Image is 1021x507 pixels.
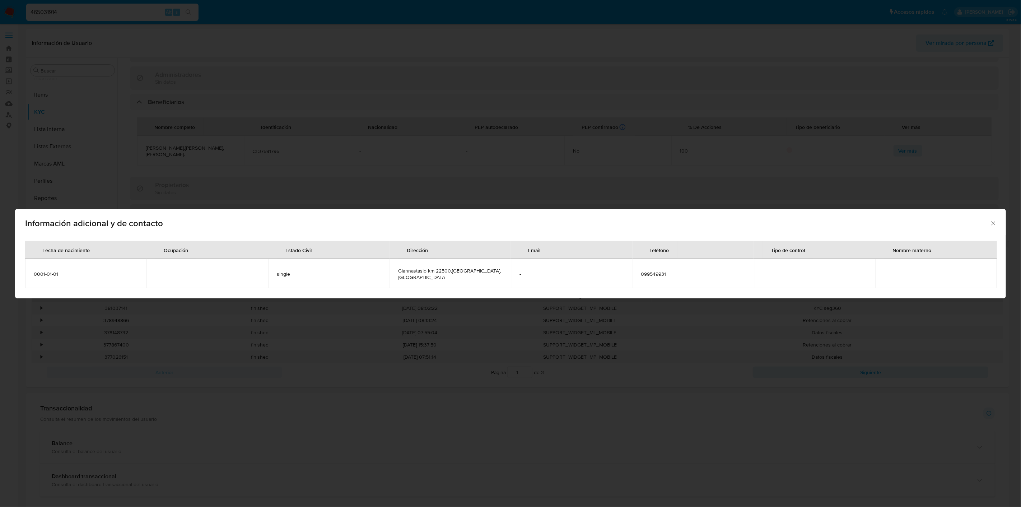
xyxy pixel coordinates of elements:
div: Nombre materno [884,241,940,259]
div: Ocupación [155,241,197,259]
div: Dirección [398,241,437,259]
div: Email [519,241,549,259]
span: single [277,271,381,277]
div: Fecha de nacimiento [34,241,98,259]
div: Teléfono [641,241,678,259]
span: 099549931 [641,271,745,277]
span: Información adicional y de contacto [25,219,990,228]
div: Estado Civil [277,241,320,259]
span: 0001-01-01 [34,271,138,277]
div: Tipo de control [763,241,813,259]
button: Cerrar [990,220,996,226]
span: Giannastasio km 22500,[GEOGRAPHIC_DATA],[GEOGRAPHIC_DATA] [398,268,502,280]
span: - [519,271,624,277]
